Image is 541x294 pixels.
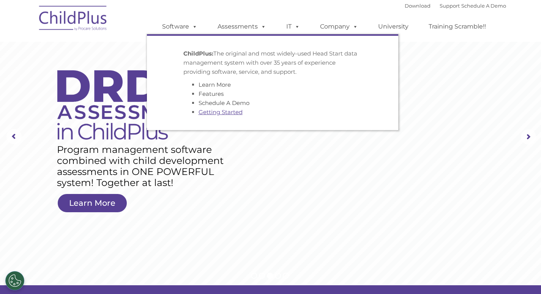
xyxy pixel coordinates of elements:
[461,3,506,9] a: Schedule A Demo
[371,19,416,34] a: University
[279,19,308,34] a: IT
[57,70,199,140] img: DRDP Assessment in ChildPlus
[440,3,460,9] a: Support
[405,3,506,9] font: |
[199,99,249,106] a: Schedule A Demo
[5,271,24,290] button: Cookies Settings
[199,81,231,88] a: Learn More
[183,49,362,76] p: The original and most widely-used Head Start data management system with over 35 years of experie...
[57,144,230,188] rs-layer: Program management software combined with child development assessments in ONE POWERFUL system! T...
[199,90,224,97] a: Features
[210,19,274,34] a: Assessments
[58,194,127,212] a: Learn More
[35,0,111,38] img: ChildPlus by Procare Solutions
[155,19,205,34] a: Software
[312,19,366,34] a: Company
[405,3,431,9] a: Download
[199,108,243,116] a: Getting Started
[183,50,213,57] strong: ChildPlus:
[503,257,541,294] iframe: Chat Widget
[421,19,494,34] a: Training Scramble!!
